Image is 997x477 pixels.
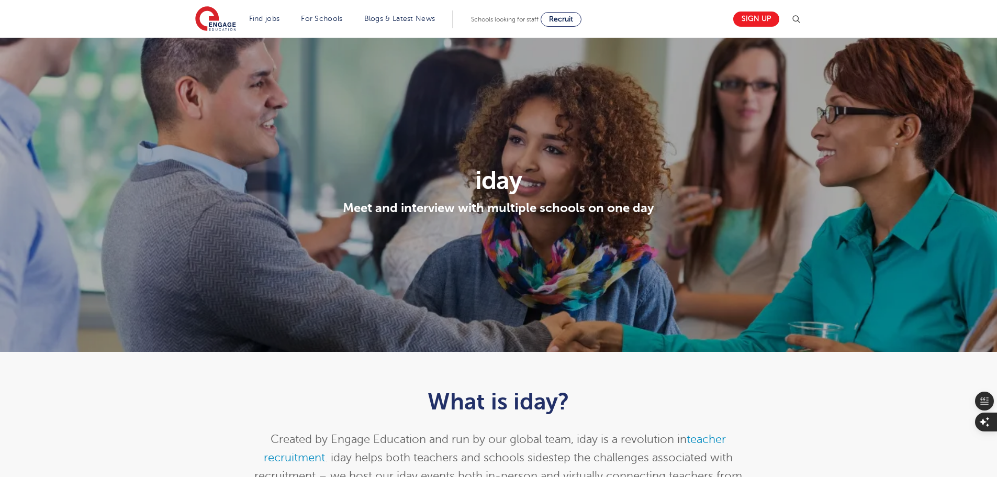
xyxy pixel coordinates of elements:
[541,12,581,27] a: Recruit
[189,198,808,218] p: Meet and interview with multiple schools on one day
[364,15,435,23] a: Blogs & Latest News
[471,16,539,23] span: Schools looking for staff
[189,168,808,193] h1: iday
[195,6,236,32] img: Engage Education
[242,389,755,415] h1: What is iday?
[301,15,342,23] a: For Schools
[733,12,779,27] a: Sign up
[549,15,573,23] span: Recruit
[249,15,280,23] a: Find jobs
